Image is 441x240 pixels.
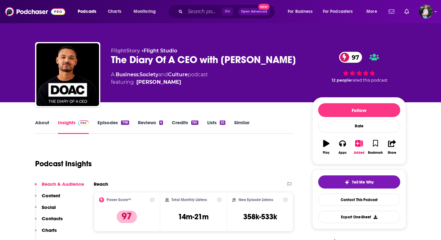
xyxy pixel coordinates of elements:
button: Apps [334,136,351,158]
span: Open Advanced [241,10,267,13]
h1: Podcast Insights [35,159,92,168]
button: open menu [73,7,104,17]
p: Reach & Audience [42,181,84,187]
button: Contacts [35,216,63,227]
span: ⌘ K [222,8,233,16]
a: Show notifications dropdown [402,6,412,17]
button: Charts [35,227,57,239]
a: Credits195 [172,120,198,134]
p: Social [42,204,56,210]
span: Charts [108,7,121,16]
button: Social [35,204,56,216]
img: tell me why sparkle [344,180,349,185]
h2: New Episode Listens [239,198,273,202]
button: tell me why sparkleTell Me Why [318,175,400,189]
div: Search podcasts, credits, & more... [174,4,281,19]
span: • [142,48,177,54]
a: Contact This Podcast [318,194,400,206]
a: Culture [168,72,188,77]
a: Charts [104,7,125,17]
button: open menu [129,7,164,17]
a: Show notifications dropdown [386,6,397,17]
div: 63 [220,120,225,125]
div: Bookmark [368,151,383,155]
span: and [158,72,168,77]
a: 97 [339,52,362,63]
a: Flight Studio [144,48,177,54]
button: Added [351,136,367,158]
div: Added [354,151,365,155]
a: Steven Bartlett [136,78,181,86]
img: User Profile [419,5,433,19]
button: Follow [318,103,400,117]
button: open menu [283,7,320,17]
h2: Reach [94,181,108,187]
h2: Total Monthly Listens [171,198,207,202]
p: Contacts [42,216,63,221]
button: Show profile menu [419,5,433,19]
span: Tell Me Why [352,180,374,185]
a: Reviews6 [138,120,163,134]
div: Share [388,151,396,155]
button: Reach & Audience [35,181,84,193]
a: Lists63 [207,120,225,134]
div: Play [323,151,329,155]
button: open menu [319,7,362,17]
span: featuring [111,78,208,86]
span: For Podcasters [323,7,353,16]
h3: 14m-21m [178,212,209,221]
a: Similar [234,120,249,134]
h3: 358k-533k [243,212,277,221]
span: 97 [345,52,362,63]
button: Share [384,136,400,158]
div: 195 [191,120,198,125]
div: 798 [121,120,129,125]
button: Content [35,193,60,204]
div: Rate [318,120,400,132]
h2: Power Score™ [107,198,131,202]
img: Podchaser - Follow, Share and Rate Podcasts [5,6,65,18]
span: , [139,72,139,77]
span: Podcasts [78,7,96,16]
span: rated this podcast [351,78,387,83]
span: FlightStory [111,48,140,54]
button: Open AdvancedNew [238,8,270,15]
a: Society [139,72,158,77]
div: 97 12 peoplerated this podcast [312,48,406,87]
a: Business [116,72,139,77]
img: Podchaser Pro [78,120,89,125]
p: Content [42,193,60,199]
span: 12 people [332,78,351,83]
a: About [35,120,49,134]
p: Charts [42,227,57,233]
a: InsightsPodchaser Pro [58,120,89,134]
span: Monitoring [134,7,156,16]
button: Export One-Sheet [318,211,400,223]
span: Logged in as ginny24232 [419,5,433,19]
div: 6 [159,120,163,125]
div: A podcast [111,71,208,86]
span: New [258,4,270,10]
span: For Business [288,7,312,16]
p: 97 [117,211,137,223]
button: Bookmark [367,136,384,158]
a: Episodes798 [97,120,129,134]
button: open menu [362,7,385,17]
button: Play [318,136,334,158]
span: More [366,7,377,16]
input: Search podcasts, credits, & more... [185,7,222,17]
img: The Diary Of A CEO with Steven Bartlett [36,43,99,106]
div: Apps [339,151,347,155]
